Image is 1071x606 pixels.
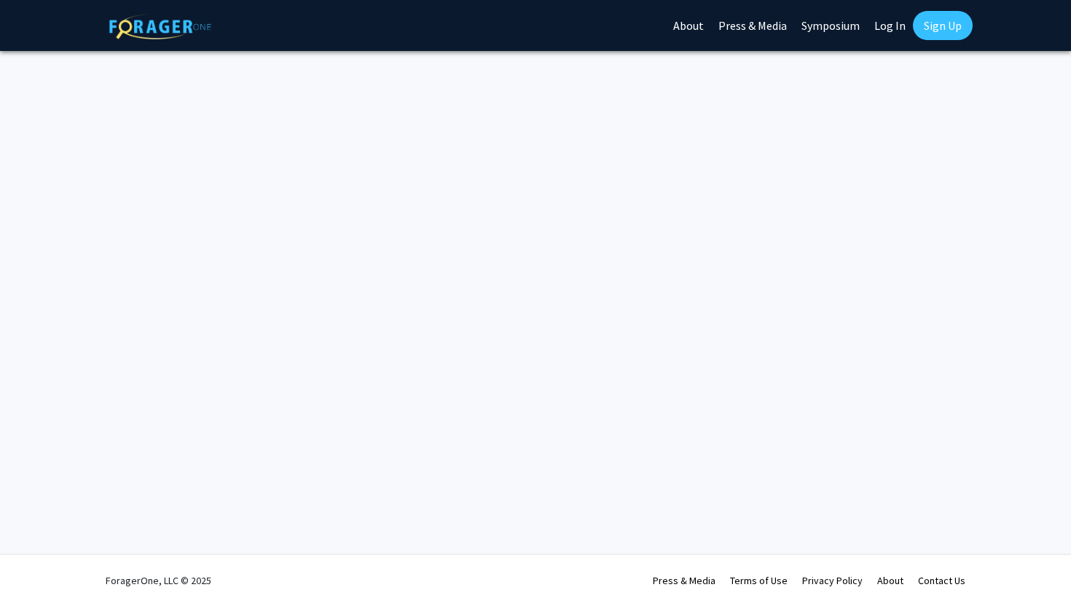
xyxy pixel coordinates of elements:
a: Press & Media [653,574,715,587]
div: ForagerOne, LLC © 2025 [106,555,211,606]
img: ForagerOne Logo [109,14,211,39]
a: Contact Us [918,574,965,587]
a: Terms of Use [730,574,788,587]
a: Privacy Policy [802,574,863,587]
a: Sign Up [913,11,973,40]
a: About [877,574,903,587]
